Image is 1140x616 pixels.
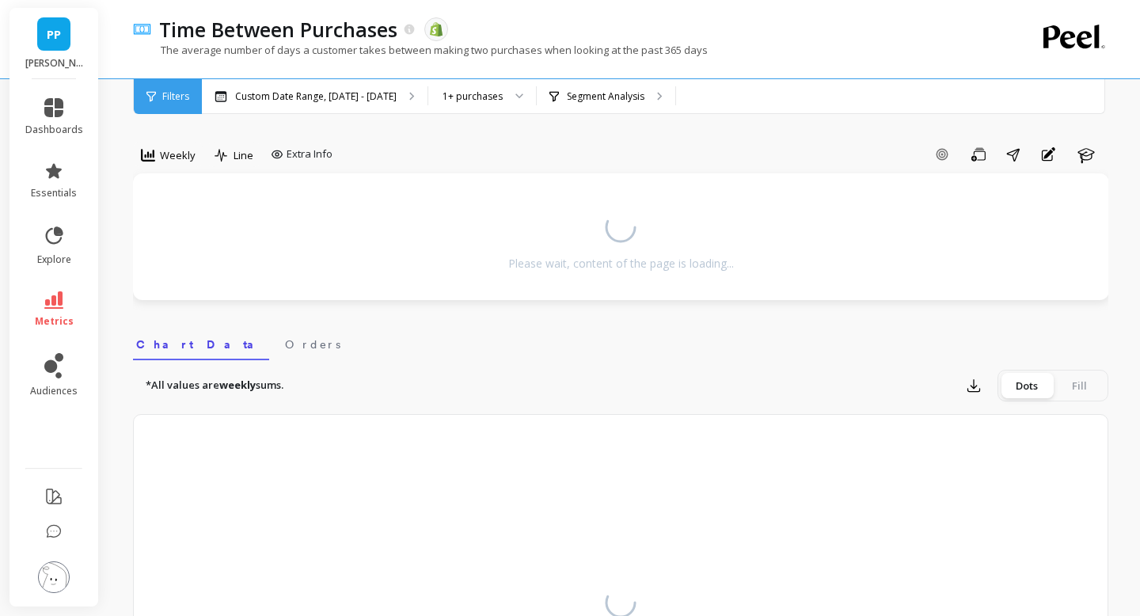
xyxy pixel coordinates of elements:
[38,561,70,593] img: profile picture
[133,43,708,57] p: The average number of days a customer takes between making two purchases when looking at the past...
[219,378,256,392] strong: weekly
[133,324,1108,360] nav: Tabs
[35,315,74,328] span: metrics
[159,16,397,43] p: Time Between Purchases
[1001,373,1053,398] div: Dots
[31,187,77,200] span: essentials
[508,256,734,272] div: Please wait, content of the page is loading...
[567,90,644,103] p: Segment Analysis
[285,337,340,352] span: Orders
[160,148,196,163] span: Weekly
[133,24,151,35] img: header icon
[47,25,61,44] span: PP
[30,385,78,397] span: audiences
[37,253,71,266] span: explore
[234,148,253,163] span: Line
[146,378,283,394] p: *All values are sums.
[429,22,443,36] img: api.shopify.svg
[25,124,83,136] span: dashboards
[25,57,83,70] p: Porter Road - porterroad.myshopify.com
[443,89,503,104] div: 1+ purchases
[235,90,397,103] p: Custom Date Range, [DATE] - [DATE]
[287,146,332,162] span: Extra Info
[1053,373,1105,398] div: Fill
[136,337,266,352] span: Chart Data
[162,90,189,103] span: Filters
